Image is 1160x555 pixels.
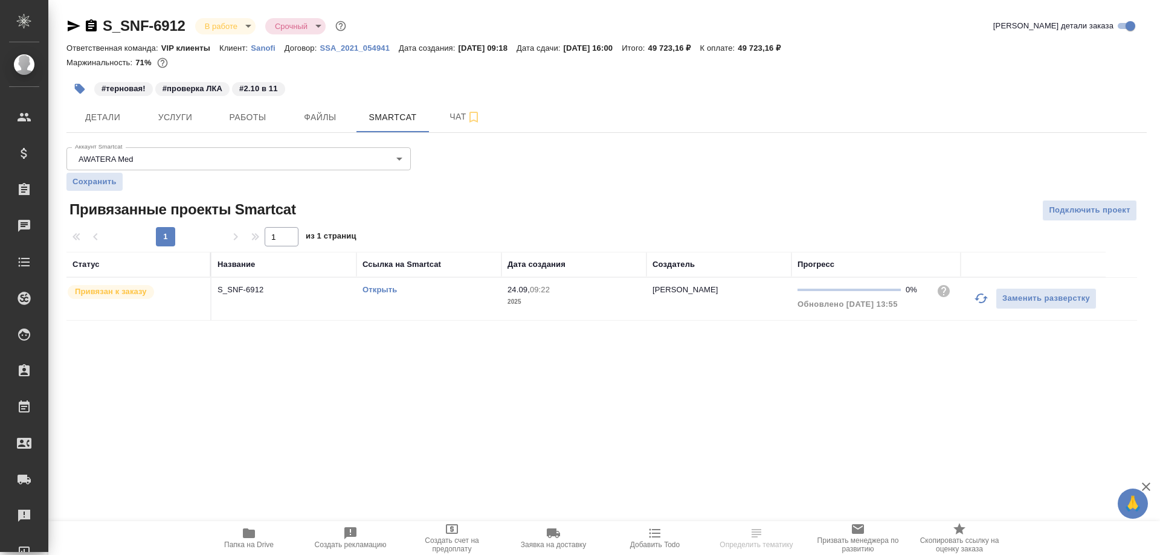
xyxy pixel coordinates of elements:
[103,18,185,34] a: S_SNF-6912
[154,83,231,93] span: проверка ЛКА
[364,110,422,125] span: Smartcat
[458,43,517,53] p: [DATE] 09:18
[466,110,481,124] svg: Подписаться
[271,21,311,31] button: Срочный
[155,55,170,71] button: 11899.78 RUB;
[251,43,285,53] p: Sanofi
[75,286,147,298] p: Привязан к заказу
[993,20,1113,32] span: [PERSON_NAME] детали заказа
[530,285,550,294] p: 09:22
[217,258,255,271] div: Название
[797,258,834,271] div: Прогресс
[996,288,1097,309] button: Заменить разверстку
[161,43,219,53] p: VIP клиенты
[797,300,898,309] span: Обновлено [DATE] 13:55
[291,110,349,125] span: Файлы
[564,43,622,53] p: [DATE] 16:00
[66,147,411,170] div: AWATERA Med
[906,284,927,296] div: 0%
[66,19,81,33] button: Скопировать ссылку для ЯМессенджера
[285,43,320,53] p: Договор:
[101,83,146,95] p: #терновая!
[507,285,530,294] p: 24.09,
[1049,204,1130,217] span: Подключить проект
[146,110,204,125] span: Услуги
[66,43,161,53] p: Ответственная команда:
[219,110,277,125] span: Работы
[362,258,441,271] div: Ссылка на Smartcat
[72,176,117,188] span: Сохранить
[320,42,399,53] a: SSA_2021_054941
[436,109,494,124] span: Чат
[163,83,222,95] p: #проверка ЛКА
[507,296,640,308] p: 2025
[195,18,256,34] div: В работе
[66,58,135,67] p: Маржинальность:
[333,18,349,34] button: Доп статусы указывают на важность/срочность заказа
[700,43,738,53] p: К оплате:
[74,110,132,125] span: Детали
[251,42,285,53] a: Sanofi
[1002,292,1090,306] span: Заменить разверстку
[517,43,563,53] p: Дата сдачи:
[320,43,399,53] p: SSA_2021_054941
[66,200,296,219] span: Привязанные проекты Smartcat
[1123,491,1143,516] span: 🙏
[399,43,458,53] p: Дата создания:
[1042,200,1137,221] button: Подключить проект
[967,284,996,313] button: Обновить прогресс
[72,258,100,271] div: Статус
[219,43,251,53] p: Клиент:
[652,258,695,271] div: Создатель
[652,285,718,294] p: [PERSON_NAME]
[231,83,286,93] span: 2.10 в 11
[84,19,98,33] button: Скопировать ссылку
[75,154,137,164] button: AWATERA Med
[239,83,277,95] p: #2.10 в 11
[1118,489,1148,519] button: 🙏
[362,285,397,294] a: Открыть
[622,43,648,53] p: Итого:
[66,173,123,191] button: Сохранить
[648,43,700,53] p: 49 723,16 ₽
[201,21,241,31] button: В работе
[217,284,350,296] p: S_SNF-6912
[66,75,93,102] button: Добавить тэг
[507,258,565,271] div: Дата создания
[306,229,356,246] span: из 1 страниц
[738,43,790,53] p: 49 723,16 ₽
[135,58,154,67] p: 71%
[265,18,326,34] div: В работе
[93,83,154,93] span: терновая!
